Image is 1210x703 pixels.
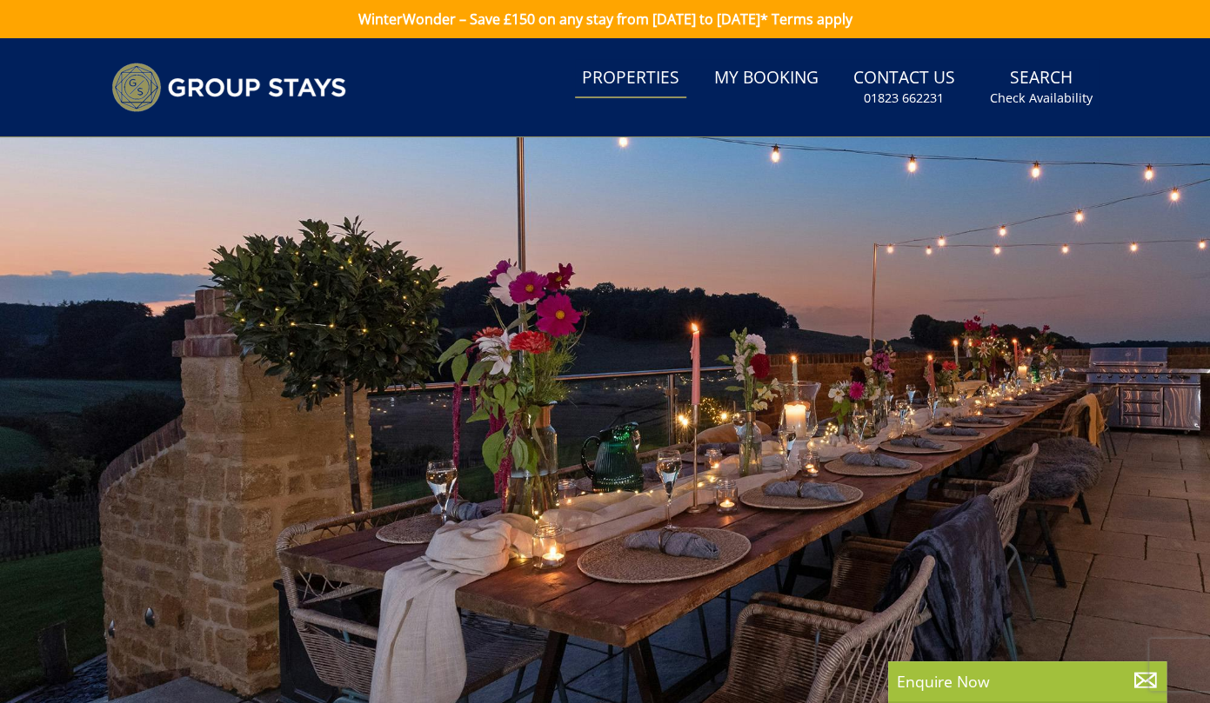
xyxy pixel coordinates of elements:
[707,59,826,98] a: My Booking
[864,90,944,107] small: 01823 662231
[983,59,1100,116] a: SearchCheck Availability
[846,59,962,116] a: Contact Us01823 662231
[111,63,346,112] img: Group Stays
[575,59,686,98] a: Properties
[990,90,1093,107] small: Check Availability
[897,670,1158,693] p: Enquire Now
